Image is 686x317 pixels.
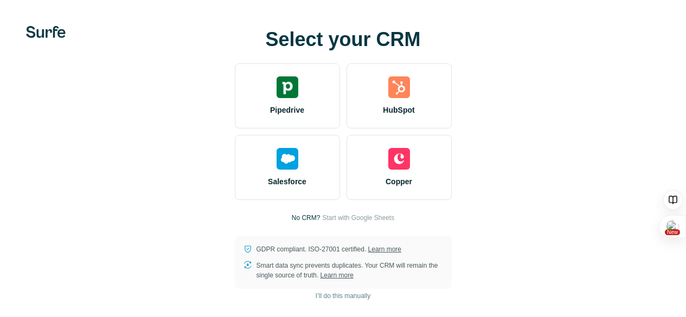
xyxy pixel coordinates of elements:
[368,245,401,253] a: Learn more
[383,105,414,115] span: HubSpot
[386,176,412,187] span: Copper
[268,176,306,187] span: Salesforce
[308,288,378,304] button: I’ll do this manually
[316,291,370,301] span: I’ll do this manually
[257,261,443,280] p: Smart data sync prevents duplicates. Your CRM will remain the single source of truth.
[257,244,401,254] p: GDPR compliant. ISO-27001 certified.
[277,76,298,98] img: pipedrive's logo
[270,105,304,115] span: Pipedrive
[320,271,354,279] a: Learn more
[277,148,298,170] img: salesforce's logo
[388,148,410,170] img: copper's logo
[292,213,320,223] p: No CRM?
[322,213,394,223] button: Start with Google Sheets
[26,26,66,38] img: Surfe's logo
[235,29,452,50] h1: Select your CRM
[388,76,410,98] img: hubspot's logo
